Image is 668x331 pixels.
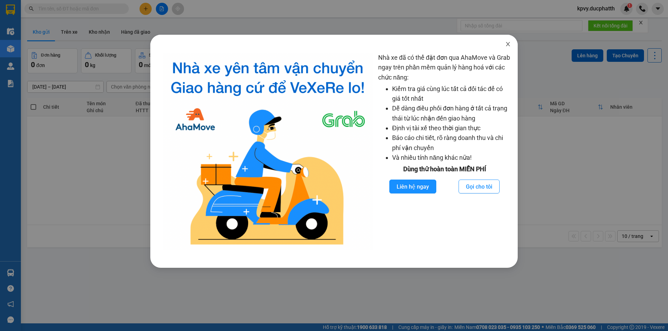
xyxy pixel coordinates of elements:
[389,180,436,193] button: Liên hệ ngay
[163,53,373,250] img: logo
[505,41,511,47] span: close
[392,153,511,163] li: Và nhiều tính năng khác nữa!
[378,53,511,250] div: Nhà xe đã có thể đặt đơn qua AhaMove và Grab ngay trên phần mềm quản lý hàng hoá với các chức năng:
[392,133,511,153] li: Báo cáo chi tiết, rõ ràng doanh thu và chi phí vận chuyển
[392,123,511,133] li: Định vị tài xế theo thời gian thực
[466,182,492,191] span: Gọi cho tôi
[392,84,511,104] li: Kiểm tra giá cùng lúc tất cả đối tác để có giá tốt nhất
[397,182,429,191] span: Liên hệ ngay
[459,180,500,193] button: Gọi cho tôi
[392,104,511,123] li: Dễ dàng điều phối đơn hàng ở tất cả trạng thái từ lúc nhận đến giao hàng
[498,35,518,54] button: Close
[378,164,511,174] div: Dùng thử hoàn toàn MIỄN PHÍ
